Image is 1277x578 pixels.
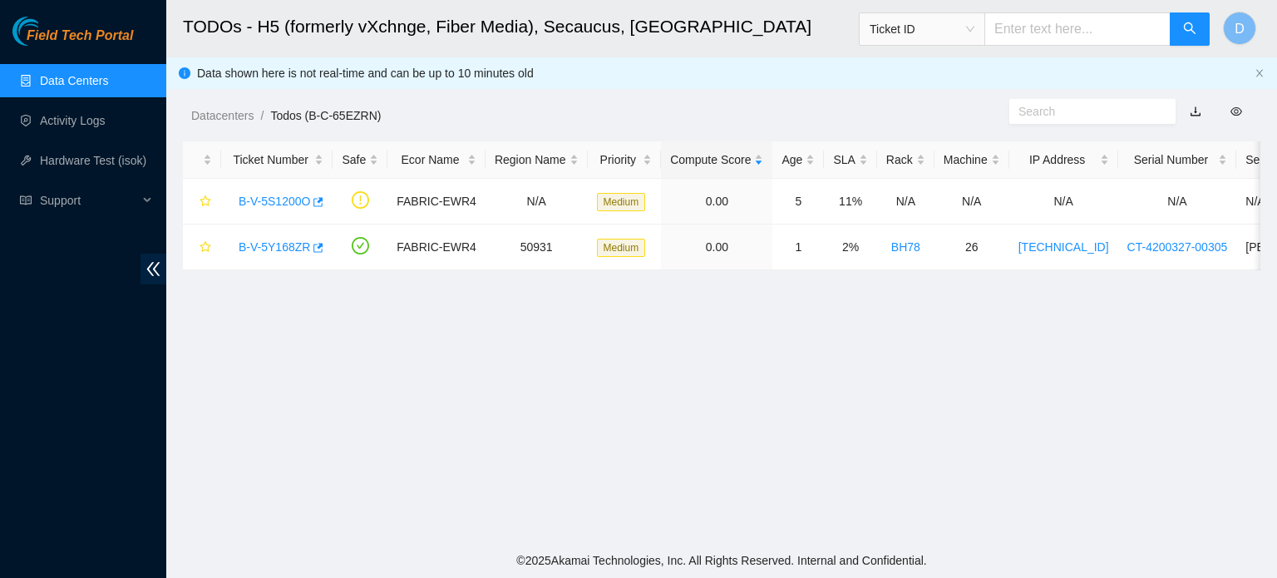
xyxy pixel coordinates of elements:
a: Hardware Test (isok) [40,154,146,167]
a: [TECHNICAL_ID] [1018,240,1109,254]
span: Medium [597,193,646,211]
a: B-V-5S1200O [239,195,310,208]
td: 5 [772,179,824,225]
td: 0.00 [661,179,772,225]
span: / [260,109,264,122]
span: search [1183,22,1196,37]
span: Medium [597,239,646,257]
button: D [1223,12,1256,45]
span: eye [1230,106,1242,117]
input: Search [1018,102,1153,121]
a: B-V-5Y168ZR [239,240,310,254]
td: 11% [824,179,876,225]
input: Enter text here... [984,12,1171,46]
td: N/A [486,179,588,225]
span: double-left [141,254,166,284]
button: star [192,188,212,215]
a: Datacenters [191,109,254,122]
a: BH78 [891,240,920,254]
td: 0.00 [661,225,772,270]
footer: © 2025 Akamai Technologies, Inc. All Rights Reserved. Internal and Confidential. [166,543,1277,578]
td: FABRIC-EWR4 [387,179,486,225]
a: Akamai TechnologiesField Tech Portal [12,30,133,52]
button: star [192,234,212,260]
span: exclamation-circle [352,191,369,209]
td: 2% [824,225,876,270]
td: FABRIC-EWR4 [387,225,486,270]
td: N/A [877,179,934,225]
span: Support [40,184,138,217]
img: Akamai Technologies [12,17,84,46]
span: Field Tech Portal [27,28,133,44]
a: download [1190,105,1201,118]
button: search [1170,12,1210,46]
span: Ticket ID [870,17,974,42]
a: CT-4200327-00305 [1127,240,1228,254]
span: star [200,241,211,254]
td: N/A [1009,179,1118,225]
button: download [1177,98,1214,125]
span: close [1255,68,1265,78]
td: N/A [934,179,1009,225]
td: 26 [934,225,1009,270]
button: close [1255,68,1265,79]
span: star [200,195,211,209]
a: Data Centers [40,74,108,87]
td: 1 [772,225,824,270]
td: N/A [1118,179,1237,225]
a: Activity Logs [40,114,106,127]
a: Todos (B-C-65EZRN) [270,109,381,122]
span: check-circle [352,237,369,254]
td: 50931 [486,225,588,270]
span: read [20,195,32,206]
span: D [1235,18,1245,39]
